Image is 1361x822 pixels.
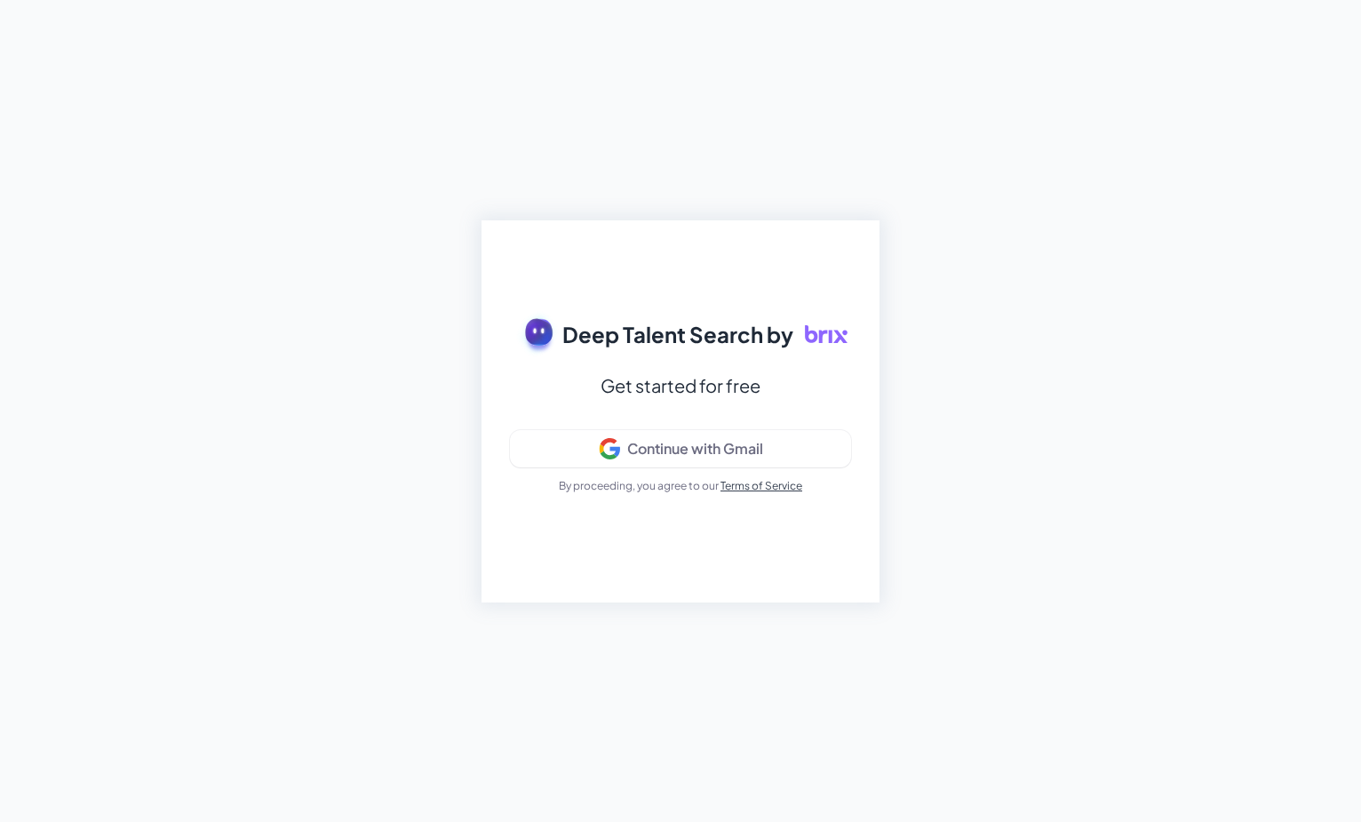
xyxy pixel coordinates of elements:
a: Terms of Service [720,479,802,492]
p: By proceeding, you agree to our [559,478,802,494]
button: Continue with Gmail [510,430,851,467]
div: Continue with Gmail [627,440,763,458]
div: Get started for free [601,370,760,402]
span: Deep Talent Search by [562,318,793,350]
